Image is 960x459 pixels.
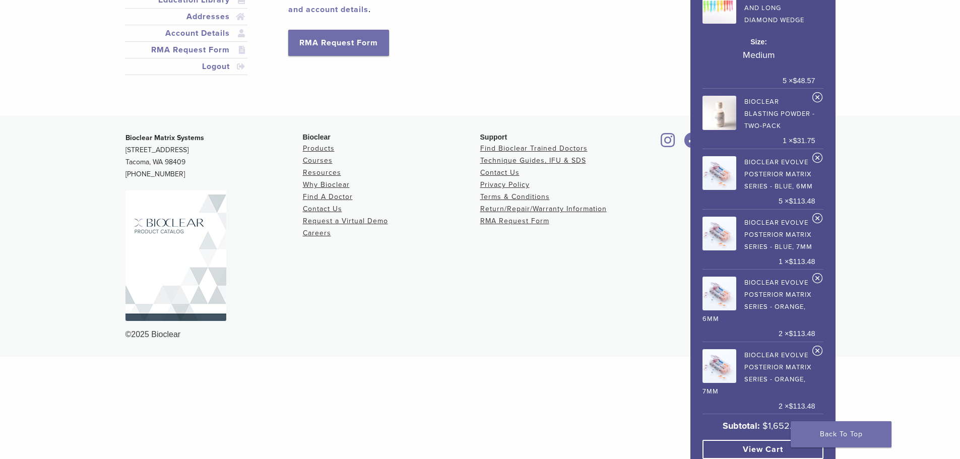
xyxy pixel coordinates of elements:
[681,139,704,149] a: Bioclear
[779,329,815,340] span: 2 ×
[812,273,823,288] a: Remove Bioclear Evolve Posterior Matrix Series - Orange, 6mm from cart
[125,132,303,180] p: [STREET_ADDRESS] Tacoma, WA 98409 [PHONE_NUMBER]
[658,139,679,149] a: Bioclear
[303,180,350,189] a: Why Bioclear
[480,205,607,213] a: Return/Repair/Warranty Information
[789,257,815,266] bdi: 113.48
[303,192,353,201] a: Find A Doctor
[702,93,815,132] a: Bioclear Blasting Powder - Two-pack
[789,402,815,410] bdi: 113.48
[127,60,246,73] a: Logout
[303,205,342,213] a: Contact Us
[480,180,530,189] a: Privacy Policy
[127,44,246,56] a: RMA Request Form
[480,168,520,177] a: Contact Us
[702,277,736,310] img: Bioclear Evolve Posterior Matrix Series - Orange, 6mm
[789,257,793,266] span: $
[789,402,793,410] span: $
[480,156,586,165] a: Technique Guides, IFU & SDS
[303,133,331,141] span: Bioclear
[303,217,388,225] a: Request a Virtual Demo
[480,192,550,201] a: Terms & Conditions
[702,440,823,459] a: View cart
[127,27,246,39] a: Account Details
[812,92,823,107] a: Remove Bioclear Blasting Powder - Two-pack from cart
[812,345,823,360] a: Remove Bioclear Evolve Posterior Matrix Series - Orange, 7mm from cart
[793,137,815,145] bdi: 31.75
[480,133,507,141] span: Support
[702,37,815,47] dt: Size:
[480,144,588,153] a: Find Bioclear Trained Doctors
[125,329,835,341] div: ©2025 Bioclear
[789,330,793,338] span: $
[702,156,736,190] img: Bioclear Evolve Posterior Matrix Series - Blue, 6mm
[288,30,389,56] a: RMA Request Form
[793,77,815,85] bdi: 48.57
[783,136,815,147] span: 1 ×
[789,197,815,205] bdi: 113.48
[702,346,815,398] a: Bioclear Evolve Posterior Matrix Series - Orange, 7mm
[702,274,815,325] a: Bioclear Evolve Posterior Matrix Series - Orange, 6mm
[303,156,333,165] a: Courses
[702,153,815,192] a: Bioclear Evolve Posterior Matrix Series - Blue, 6mm
[702,96,736,129] img: Bioclear Blasting Powder - Two-pack
[779,401,815,412] span: 2 ×
[812,213,823,228] a: Remove Bioclear Evolve Posterior Matrix Series - Blue, 7mm from cart
[723,420,760,431] strong: Subtotal:
[125,134,204,142] strong: Bioclear Matrix Systems
[812,152,823,167] a: Remove Bioclear Evolve Posterior Matrix Series - Blue, 6mm from cart
[791,421,891,447] a: Back To Top
[702,349,736,383] img: Bioclear Evolve Posterior Matrix Series - Orange, 7mm
[783,76,815,87] span: 5 ×
[303,229,331,237] a: Careers
[303,144,335,153] a: Products
[793,137,797,145] span: $
[779,256,815,268] span: 1 ×
[303,168,341,177] a: Resources
[779,196,815,207] span: 5 ×
[789,330,815,338] bdi: 113.48
[125,190,226,321] img: Bioclear
[702,214,815,253] a: Bioclear Evolve Posterior Matrix Series - Blue, 7mm
[762,420,803,431] bdi: 1,652.25
[702,47,815,62] p: Medium
[789,197,793,205] span: $
[127,11,246,23] a: Addresses
[702,217,736,250] img: Bioclear Evolve Posterior Matrix Series - Blue, 7mm
[762,420,768,431] span: $
[793,77,797,85] span: $
[480,217,549,225] a: RMA Request Form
